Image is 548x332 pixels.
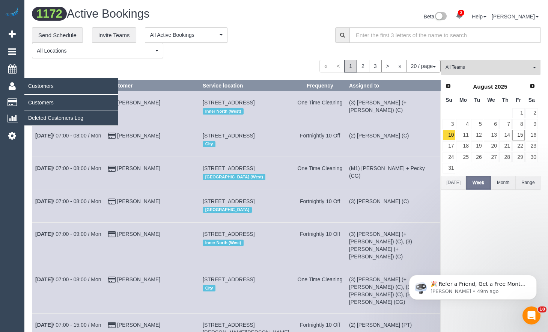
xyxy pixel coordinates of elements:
td: Schedule date [32,124,105,157]
span: « [319,60,332,72]
a: Prev [443,81,453,92]
ol: All Teams [441,60,540,71]
a: [PERSON_NAME] [117,100,160,106]
td: Service location [200,268,294,314]
b: [DATE] [35,198,53,204]
td: Customer [105,91,200,124]
a: 7 [499,119,512,129]
td: Service location [200,124,294,157]
span: Monday [459,97,467,103]
a: 26 [471,152,483,162]
h1: Active Bookings [32,8,281,20]
td: Customer [105,190,200,222]
button: 20 / page [406,60,441,72]
a: 14 [499,130,512,140]
span: [STREET_ADDRESS] [203,165,254,171]
input: Enter the first 3 letters of the name to search [349,27,540,43]
span: Thursday [502,97,509,103]
div: Location [203,172,291,182]
span: [STREET_ADDRESS] [203,198,254,204]
button: [DATE] [441,176,466,190]
span: [GEOGRAPHIC_DATA] (West) [203,174,265,180]
td: Assigned to [346,190,440,222]
span: 2 [458,10,464,16]
a: 19 [471,141,483,151]
button: All Locations [32,43,163,58]
span: Prev [445,83,451,89]
span: 10 [538,306,546,312]
td: Service location [200,91,294,124]
td: Frequency [294,190,346,222]
a: [PERSON_NAME] [117,231,160,237]
button: All Active Bookings [145,27,227,43]
td: Frequency [294,124,346,157]
td: Customer [105,124,200,157]
a: 17 [443,141,455,151]
td: Schedule date [32,190,105,222]
a: 4 [456,119,470,129]
span: Inner North (West) [203,108,244,114]
span: Saturday [528,97,535,103]
a: 9 [525,119,538,129]
td: Customer [105,268,200,314]
a: 6 [484,119,498,129]
a: 5 [471,119,483,129]
a: 30 [525,152,538,162]
span: Customers [24,77,118,95]
span: City [203,285,215,291]
a: [PERSON_NAME] [117,198,160,204]
i: Credit Card Payment [108,323,116,328]
button: Month [491,176,516,190]
b: [DATE] [35,231,53,237]
ul: Customers [24,95,118,126]
span: Tuesday [474,97,480,103]
a: Automaid Logo [5,8,20,18]
th: Frequency [294,80,346,91]
span: 2025 [494,83,507,90]
td: Service location [200,223,294,268]
a: 8 [512,119,525,129]
a: » [394,60,406,72]
a: [DATE]/ 07:00 - 09:00 / Mon [35,231,101,237]
td: Schedule date [32,223,105,268]
span: [STREET_ADDRESS] [203,133,254,139]
a: [PERSON_NAME] [492,14,539,20]
a: 21 [499,141,512,151]
b: [DATE] [35,276,53,282]
td: Service location [200,190,294,222]
td: Schedule date [32,157,105,190]
div: Location [203,283,291,293]
button: Range [516,176,540,190]
a: 25 [456,152,470,162]
td: Service location [200,157,294,190]
a: 20 [484,141,498,151]
div: Location [203,106,291,116]
iframe: Intercom notifications message [398,259,548,312]
a: Customers [24,95,118,110]
a: Beta [424,14,447,20]
th: Service location [200,80,294,91]
td: Assigned to [346,124,440,157]
span: 1172 [32,7,67,21]
a: Invite Teams [92,27,136,43]
a: 31 [443,163,455,173]
a: [PERSON_NAME] [117,322,160,328]
th: Assigned to [346,80,440,91]
td: Assigned to [346,157,440,190]
a: [PERSON_NAME] [117,165,160,171]
a: Next [527,81,537,92]
span: [STREET_ADDRESS] [203,231,254,237]
button: Week [466,176,491,190]
span: Wednesday [487,97,495,103]
span: Next [529,83,535,89]
a: > [381,60,394,72]
a: 10 [443,130,455,140]
td: Assigned to [346,91,440,124]
td: Frequency [294,157,346,190]
a: 11 [456,130,470,140]
a: 1 [512,108,525,118]
td: Assigned to [346,223,440,268]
